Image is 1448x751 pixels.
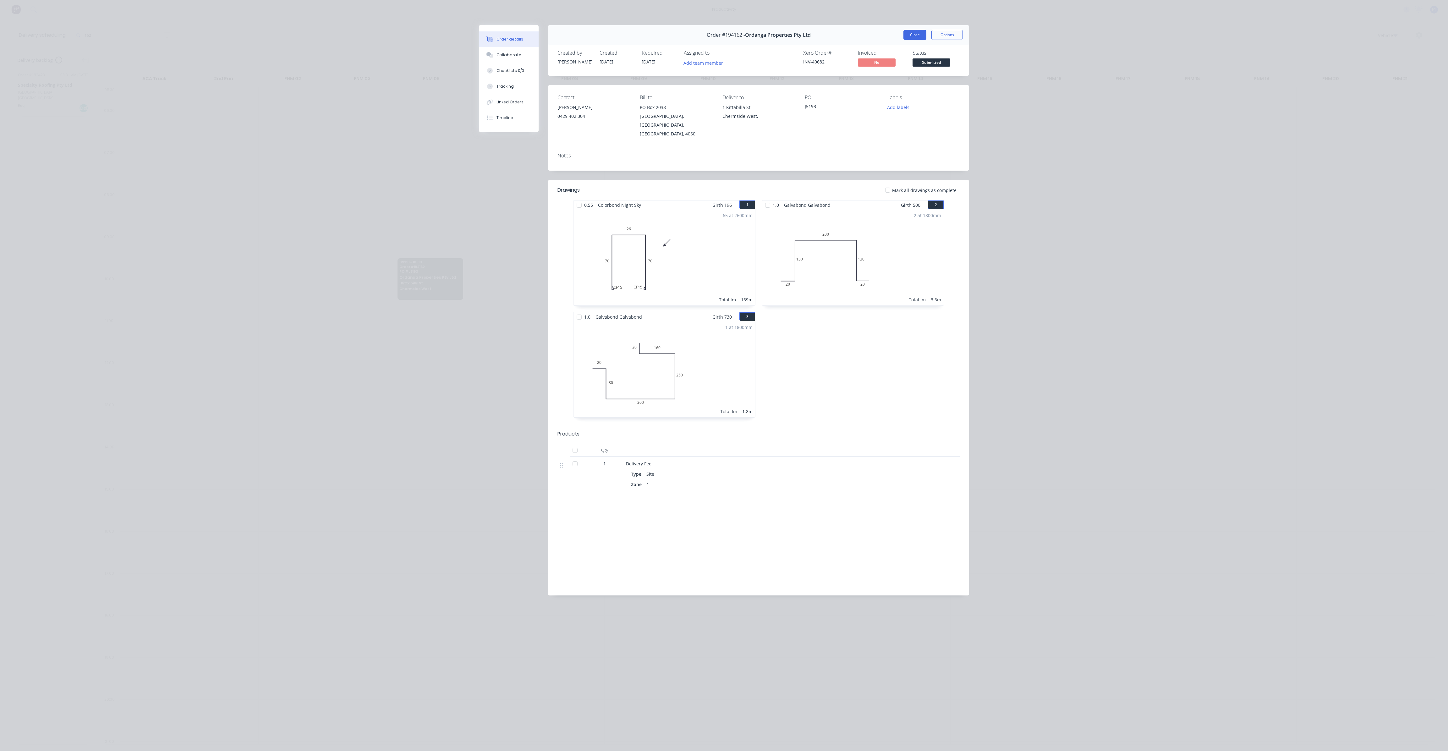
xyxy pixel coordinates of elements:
[712,200,732,210] span: Girth 196
[557,103,630,123] div: [PERSON_NAME]0429 402 304
[595,200,644,210] span: Colorbond Night Sky
[640,112,712,138] div: [GEOGRAPHIC_DATA], [GEOGRAPHIC_DATA], [GEOGRAPHIC_DATA], 4060
[582,312,593,321] span: 1.0
[723,212,753,219] div: 65 at 2600mm
[640,95,712,101] div: Bill to
[642,59,655,65] span: [DATE]
[858,50,905,56] div: Invoiced
[901,200,920,210] span: Girth 500
[931,30,963,40] button: Options
[719,296,736,303] div: Total lm
[712,312,732,321] span: Girth 730
[741,296,753,303] div: 169m
[642,50,676,56] div: Required
[479,79,539,94] button: Tracking
[928,200,944,209] button: 2
[892,187,957,194] span: Mark all drawings as complete
[803,58,850,65] div: INV-40682
[557,103,630,112] div: [PERSON_NAME]
[631,469,644,479] div: Type
[805,95,877,101] div: PO
[496,52,521,58] div: Collaborate
[557,50,592,56] div: Created by
[644,469,657,479] div: Site
[557,95,630,101] div: Contact
[684,58,727,67] button: Add team member
[479,94,539,110] button: Linked Orders
[931,296,941,303] div: 3.6m
[782,200,833,210] span: Galvabond Galvabond
[557,58,592,65] div: [PERSON_NAME]
[603,460,606,467] span: 1
[887,95,960,101] div: Labels
[722,103,795,112] div: 1 Kittabilla St
[496,99,524,105] div: Linked Orders
[640,103,712,138] div: PO Box 2038[GEOGRAPHIC_DATA], [GEOGRAPHIC_DATA], [GEOGRAPHIC_DATA], 4060
[640,103,712,112] div: PO Box 2038
[745,32,811,38] span: Ordanga Properties Pty Ltd
[496,36,523,42] div: Order details
[803,50,850,56] div: Xero Order #
[884,103,913,112] button: Add labels
[858,58,896,66] span: No
[722,103,795,123] div: 1 Kittabilla StChermside West,
[557,430,579,438] div: Products
[631,480,644,489] div: Zone
[600,50,634,56] div: Created
[742,408,753,415] div: 1.8m
[479,47,539,63] button: Collaborate
[725,324,753,331] div: 1 at 1800mm
[496,68,524,74] div: Checklists 0/0
[762,210,944,305] div: 020130200130202 at 1800mmTotal lm3.6m
[573,321,755,417] div: 02080200250160201 at 1800mmTotal lm1.8m
[582,200,595,210] span: 0.55
[680,58,727,67] button: Add team member
[913,58,950,68] button: Submitted
[684,50,747,56] div: Assigned to
[573,210,755,305] div: 0CF157026CF157065 at 2600mmTotal lm169m
[739,200,755,209] button: 1
[557,153,960,159] div: Notes
[479,110,539,126] button: Timeline
[626,461,651,467] span: Delivery Fee
[805,103,877,112] div: J5193
[586,444,623,457] div: Qty
[496,84,514,89] div: Tracking
[593,312,644,321] span: Galvabond Galvabond
[600,59,613,65] span: [DATE]
[722,112,795,121] div: Chermside West,
[913,58,950,66] span: Submitted
[909,296,926,303] div: Total lm
[913,50,960,56] div: Status
[903,30,926,40] button: Close
[722,95,795,101] div: Deliver to
[770,200,782,210] span: 1.0
[739,312,755,321] button: 3
[479,63,539,79] button: Checklists 0/0
[707,32,745,38] span: Order #194162 -
[496,115,513,121] div: Timeline
[720,408,737,415] div: Total lm
[557,112,630,121] div: 0429 402 304
[557,186,580,194] div: Drawings
[644,480,652,489] div: 1
[914,212,941,219] div: 2 at 1800mm
[479,31,539,47] button: Order details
